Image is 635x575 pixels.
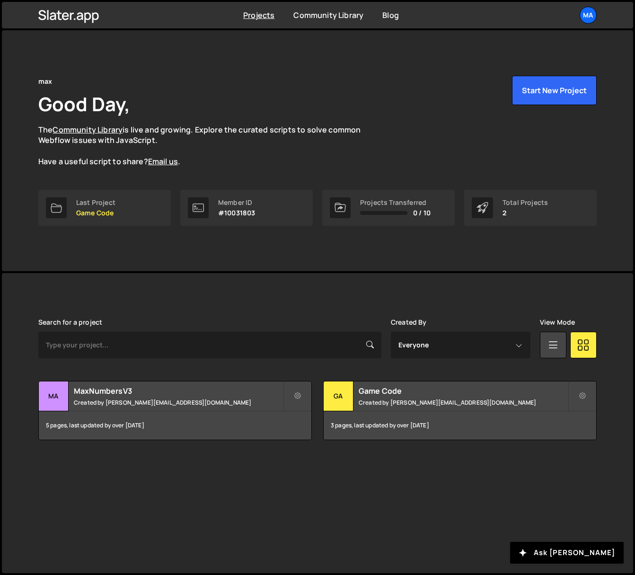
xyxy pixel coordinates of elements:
div: 5 pages, last updated by over [DATE] [39,411,311,440]
div: Ga [324,381,353,411]
p: The is live and growing. Explore the curated scripts to solve common Webflow issues with JavaScri... [38,124,379,167]
a: Email us [148,156,178,167]
h2: Game Code [359,386,568,396]
p: Game Code [76,209,115,217]
a: Community Library [293,10,363,20]
a: Ga Game Code Created by [PERSON_NAME][EMAIL_ADDRESS][DOMAIN_NAME] 3 pages, last updated by over [... [323,381,597,440]
div: max [38,76,52,87]
a: Blog [382,10,399,20]
h1: Good Day, [38,91,130,117]
input: Type your project... [38,332,381,358]
div: Ma [39,381,69,411]
button: Start New Project [512,76,597,105]
label: Created By [391,318,427,326]
div: Member ID [218,199,255,206]
a: Community Library [53,124,123,135]
a: Projects [243,10,274,20]
h2: MaxNumbersV3 [74,386,283,396]
small: Created by [PERSON_NAME][EMAIL_ADDRESS][DOMAIN_NAME] [359,398,568,407]
a: Last Project Game Code [38,190,171,226]
small: Created by [PERSON_NAME][EMAIL_ADDRESS][DOMAIN_NAME] [74,398,283,407]
button: Ask [PERSON_NAME] [510,542,624,564]
div: Projects Transferred [360,199,431,206]
label: View Mode [540,318,575,326]
span: 0 / 10 [413,209,431,217]
p: #10031803 [218,209,255,217]
div: 3 pages, last updated by over [DATE] [324,411,596,440]
div: Total Projects [503,199,548,206]
label: Search for a project [38,318,102,326]
p: 2 [503,209,548,217]
a: Ma MaxNumbersV3 Created by [PERSON_NAME][EMAIL_ADDRESS][DOMAIN_NAME] 5 pages, last updated by ove... [38,381,312,440]
div: Last Project [76,199,115,206]
a: ma [580,7,597,24]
